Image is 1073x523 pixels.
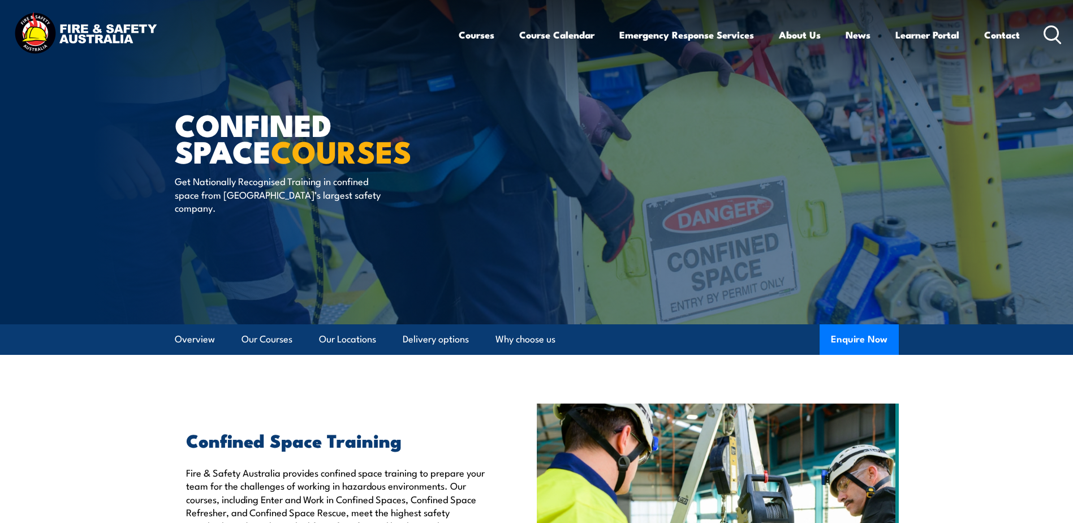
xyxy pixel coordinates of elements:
strong: COURSES [271,127,412,174]
a: Overview [175,324,215,354]
a: News [846,20,871,50]
a: Why choose us [495,324,555,354]
a: Courses [459,20,494,50]
p: Get Nationally Recognised Training in confined space from [GEOGRAPHIC_DATA]’s largest safety comp... [175,174,381,214]
a: Learner Portal [895,20,959,50]
a: Our Courses [242,324,292,354]
a: Our Locations [319,324,376,354]
a: Contact [984,20,1020,50]
h1: Confined Space [175,111,454,164]
h2: Confined Space Training [186,432,485,448]
a: Emergency Response Services [619,20,754,50]
a: Delivery options [403,324,469,354]
a: Course Calendar [519,20,594,50]
a: About Us [779,20,821,50]
button: Enquire Now [820,324,899,355]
